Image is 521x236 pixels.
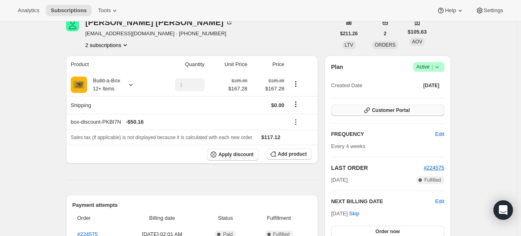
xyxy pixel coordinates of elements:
span: Fulfilled [424,177,441,183]
button: Analytics [13,5,44,16]
span: - $50.16 [126,118,143,126]
button: Apply discount [207,148,258,161]
span: 2 [384,30,386,37]
span: [DATE] · [331,210,359,217]
span: Analytics [18,7,39,14]
th: Product [66,56,154,73]
span: $211.26 [340,30,358,37]
span: $167.28 [228,85,248,93]
button: Add product [267,148,312,160]
div: box-discount-PKBI7N [71,118,284,126]
button: #224575 [424,164,444,172]
small: $185.88 [231,78,247,83]
h2: FREQUENCY [331,130,435,138]
th: Unit Price [207,56,250,73]
span: $105.63 [408,28,427,36]
span: Subscriptions [51,7,87,14]
span: Fulfillment [251,214,307,222]
span: | [431,64,433,70]
span: Active [416,63,441,71]
span: Tools [98,7,111,14]
span: Apply discount [218,151,254,158]
button: $211.26 [335,28,363,39]
span: Order now [376,228,400,235]
span: Customer Portal [372,107,410,114]
a: #224575 [424,165,444,171]
button: Edit [430,128,449,141]
span: [DATE] [423,82,440,89]
button: Product actions [85,41,130,49]
span: Billing date [124,214,200,222]
button: Skip [344,207,364,220]
th: Shipping [66,96,154,114]
button: Edit [435,197,444,206]
span: $0.00 [271,102,284,108]
th: Quantity [154,56,207,73]
span: Every 4 weeks [331,143,365,149]
small: 12+ Items [93,86,115,92]
span: AOV [412,39,422,45]
button: Subscriptions [46,5,92,16]
h2: Payment attempts [73,201,312,209]
span: ORDERS [375,42,395,48]
span: Skip [349,210,359,218]
span: Created Date [331,82,362,90]
button: [DATE] [419,80,444,91]
button: Shipping actions [289,100,302,109]
span: [EMAIL_ADDRESS][DOMAIN_NAME] · [PHONE_NUMBER] [85,30,233,38]
span: Help [445,7,456,14]
h2: NEXT BILLING DATE [331,197,435,206]
span: $167.28 [252,85,284,93]
img: product img [71,77,87,93]
button: Product actions [289,79,302,88]
span: $117.12 [261,134,280,140]
button: Customer Portal [331,105,444,116]
button: Settings [471,5,508,16]
button: Help [432,5,469,16]
span: Status [205,214,246,222]
span: Sales tax (if applicable) is not displayed because it is calculated with each new order. [71,135,254,140]
div: Build-a-Box [87,77,120,93]
span: Edit [435,130,444,138]
th: Price [250,56,287,73]
span: [DATE] [331,176,348,184]
span: Lori Thompson [66,18,79,31]
span: Add product [278,151,307,157]
h2: LAST ORDER [331,164,424,172]
div: [PERSON_NAME] [PERSON_NAME] [85,18,233,26]
button: 2 [379,28,391,39]
span: Settings [484,7,503,14]
button: Tools [93,5,124,16]
div: Open Intercom Messenger [493,200,513,220]
th: Order [73,209,122,227]
h2: Plan [331,63,343,71]
small: $185.88 [269,78,284,83]
span: LTV [345,42,353,48]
